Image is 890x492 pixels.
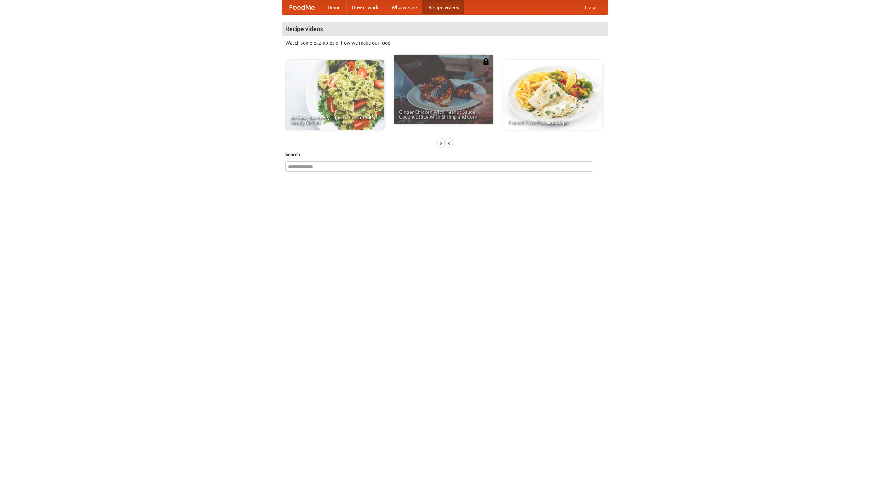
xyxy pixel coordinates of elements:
[483,58,489,65] img: 483408.png
[580,0,601,14] a: Help
[346,0,386,14] a: How it works
[508,120,597,125] span: French Fries Fish and Chips
[322,0,346,14] a: Home
[446,139,452,147] div: »
[438,139,444,147] div: «
[282,22,608,36] h4: Recipe videos
[285,39,605,46] p: Watch some examples of how we make our food!
[423,0,464,14] a: Recipe videos
[282,0,322,14] a: FoodMe
[290,115,379,125] span: An Easy, Summery Tomato Pasta That's Ready for Fall
[285,151,605,158] h5: Search
[285,60,384,130] a: An Easy, Summery Tomato Pasta That's Ready for Fall
[386,0,423,14] a: Who we are
[503,60,602,130] a: French Fries Fish and Chips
